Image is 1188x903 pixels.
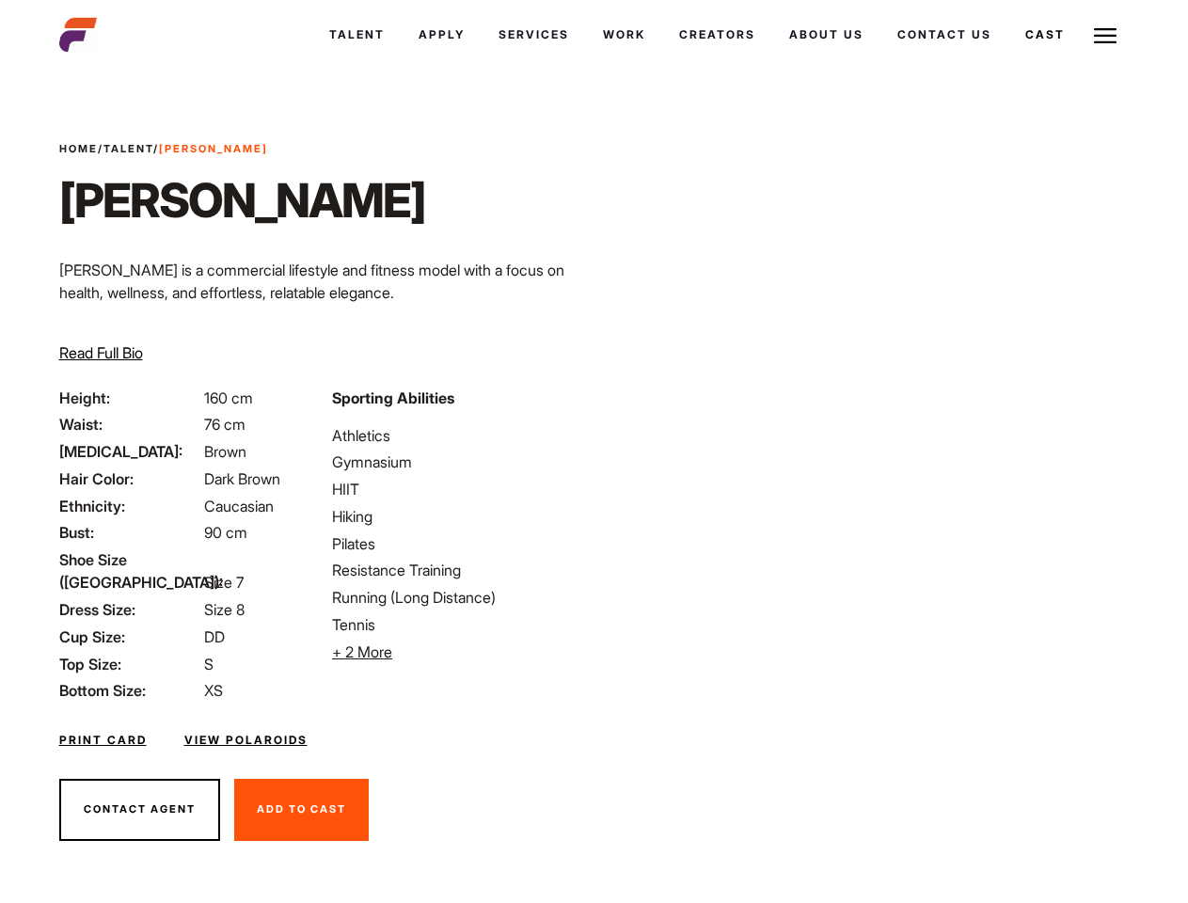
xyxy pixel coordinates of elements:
[59,653,200,675] span: Top Size:
[257,802,346,816] span: Add To Cast
[332,388,454,407] strong: Sporting Abilities
[312,9,402,60] a: Talent
[332,424,582,447] li: Athletics
[59,626,200,648] span: Cup Size:
[59,16,97,54] img: cropped-aefm-brand-fav-22-square.png
[184,732,308,749] a: View Polaroids
[59,495,200,517] span: Ethnicity:
[204,681,223,700] span: XS
[59,413,200,436] span: Waist:
[234,779,369,841] button: Add To Cast
[204,415,246,434] span: 76 cm
[482,9,586,60] a: Services
[59,732,147,749] a: Print Card
[59,679,200,702] span: Bottom Size:
[59,142,98,155] a: Home
[59,521,200,544] span: Bust:
[772,9,880,60] a: About Us
[204,497,274,515] span: Caucasian
[59,387,200,409] span: Height:
[586,9,662,60] a: Work
[204,523,247,542] span: 90 cm
[332,613,582,636] li: Tennis
[103,142,153,155] a: Talent
[159,142,268,155] strong: [PERSON_NAME]
[332,559,582,581] li: Resistance Training
[204,655,214,673] span: S
[1008,9,1082,60] a: Cast
[204,600,245,619] span: Size 8
[332,642,392,661] span: + 2 More
[59,319,583,387] p: Through her modeling and wellness brand, HEAL, she inspires others on their wellness journeys—cha...
[59,440,200,463] span: [MEDICAL_DATA]:
[332,532,582,555] li: Pilates
[332,478,582,500] li: HIIT
[59,598,200,621] span: Dress Size:
[59,141,268,157] span: / /
[204,442,246,461] span: Brown
[402,9,482,60] a: Apply
[59,779,220,841] button: Contact Agent
[59,548,200,594] span: Shoe Size ([GEOGRAPHIC_DATA]):
[204,573,244,592] span: Size 7
[662,9,772,60] a: Creators
[59,343,143,362] span: Read Full Bio
[59,259,583,304] p: [PERSON_NAME] is a commercial lifestyle and fitness model with a focus on health, wellness, and e...
[204,627,225,646] span: DD
[204,388,253,407] span: 160 cm
[204,469,280,488] span: Dark Brown
[59,172,425,229] h1: [PERSON_NAME]
[332,586,582,609] li: Running (Long Distance)
[59,467,200,490] span: Hair Color:
[880,9,1008,60] a: Contact Us
[1094,24,1117,47] img: Burger icon
[59,341,143,364] button: Read Full Bio
[332,505,582,528] li: Hiking
[332,451,582,473] li: Gymnasium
